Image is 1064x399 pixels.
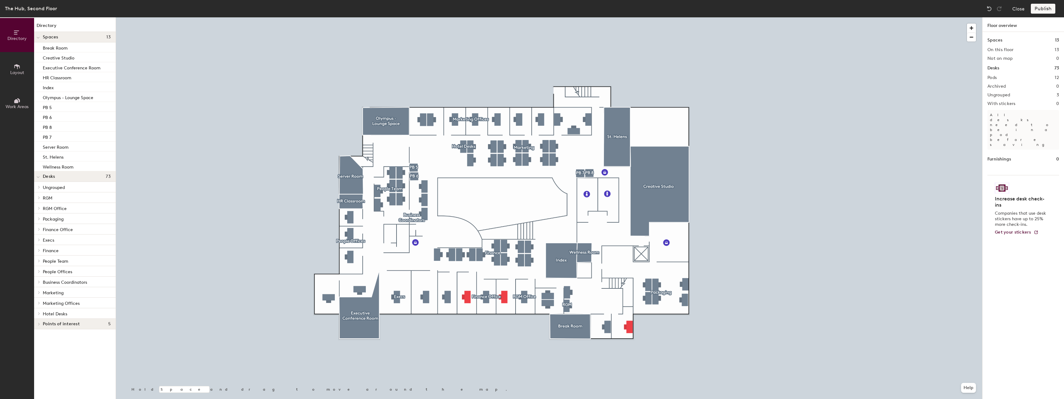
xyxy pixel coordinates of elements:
span: Points of interest [43,322,80,327]
span: Finance [43,248,59,253]
span: Packaging [43,217,64,222]
p: Wellness Room [43,163,73,170]
h1: Furnishings [987,156,1011,163]
button: Help [961,383,976,393]
h4: Increase desk check-ins [995,196,1048,208]
h1: 13 [1055,37,1059,44]
a: Get your stickers [995,230,1039,235]
p: Companies that use desk stickers have up to 25% more check-ins. [995,211,1048,227]
h2: On this floor [987,47,1014,52]
span: RGM [43,195,52,201]
span: Hotel Desks [43,311,67,317]
h2: 12 [1055,75,1059,80]
p: HR Classroom [43,73,71,81]
span: Work Areas [6,104,29,109]
h1: Directory [34,22,116,32]
p: St. Helens [43,153,64,160]
h2: Not on map [987,56,1013,61]
div: The Hub, Second Floor [5,5,57,12]
span: Directory [7,36,27,41]
h1: Floor overview [982,17,1064,32]
span: Desks [43,174,55,179]
p: PB 8 [43,123,52,130]
h2: Ungrouped [987,93,1010,98]
p: Olympus - Lounge Space [43,93,93,100]
span: Layout [10,70,24,75]
p: Creative Studio [43,54,74,61]
h2: 3 [1057,93,1059,98]
h2: 0 [1056,101,1059,106]
span: Spaces [43,35,58,40]
span: RGM Office [43,206,67,211]
img: Sticker logo [995,183,1009,193]
span: People Offices [43,269,72,274]
span: 5 [108,322,111,327]
h2: Pods [987,75,997,80]
span: Finance Office [43,227,73,232]
span: Ungrouped [43,185,65,190]
p: Server Room [43,143,69,150]
p: All desks need to be in a pod before saving [987,110,1059,150]
h1: Desks [987,65,999,72]
span: Get your stickers [995,230,1031,235]
img: Redo [996,6,1002,12]
h2: 0 [1056,56,1059,61]
img: Undo [986,6,992,12]
h1: 73 [1054,65,1059,72]
span: Marketing Offices [43,301,80,306]
span: People Team [43,259,68,264]
h2: With stickers [987,101,1016,106]
p: Executive Conference Room [43,64,100,71]
span: Marketing [43,290,64,296]
h2: 13 [1055,47,1059,52]
h2: Archived [987,84,1006,89]
button: Close [1012,4,1025,14]
p: Index [43,83,54,90]
h2: 0 [1056,84,1059,89]
p: PB 5 [43,103,52,110]
p: Break Room [43,44,68,51]
h1: 0 [1056,156,1059,163]
span: 73 [106,174,111,179]
span: 13 [106,35,111,40]
h1: Spaces [987,37,1002,44]
span: Execs [43,238,54,243]
p: PB 7 [43,133,51,140]
span: Business Coordinators [43,280,87,285]
p: PB 6 [43,113,52,120]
